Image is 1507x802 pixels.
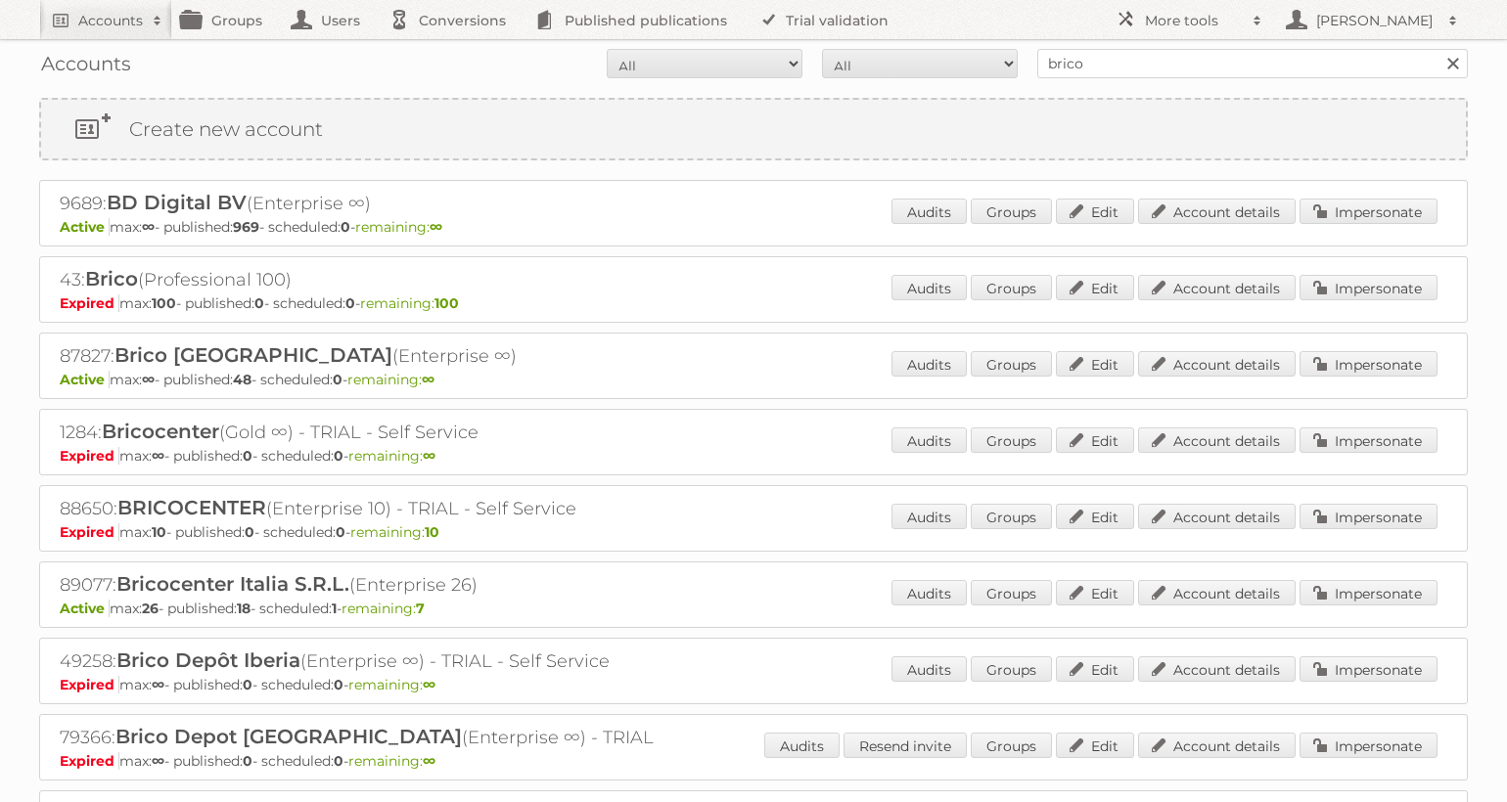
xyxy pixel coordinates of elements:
strong: 7 [416,600,425,617]
h2: 79366: (Enterprise ∞) - TRIAL [60,725,745,750]
strong: 10 [152,523,166,541]
a: Audits [891,427,967,453]
span: Brico Depôt Iberia [116,648,300,672]
span: remaining: [348,752,435,770]
a: Account details [1138,427,1296,453]
span: Expired [60,447,119,465]
h2: Accounts [78,11,143,30]
p: max: - published: - scheduled: - [60,752,1447,770]
a: Account details [1138,504,1296,529]
a: Impersonate [1300,733,1438,758]
span: BD Digital BV [107,191,247,214]
a: Impersonate [1300,351,1438,377]
strong: ∞ [152,447,164,465]
a: Groups [971,733,1052,758]
span: Active [60,218,110,236]
p: max: - published: - scheduled: - [60,371,1447,388]
span: BRICOCENTER [117,496,266,519]
strong: 1 [332,600,337,617]
strong: 0 [243,752,252,770]
a: Impersonate [1300,656,1438,682]
strong: 0 [334,447,343,465]
a: Impersonate [1300,427,1438,453]
span: Active [60,600,110,617]
strong: ∞ [152,676,164,693]
span: Brico [GEOGRAPHIC_DATA] [114,343,392,367]
h2: 1284: (Gold ∞) - TRIAL - Self Service [60,420,745,445]
strong: 18 [237,600,251,617]
strong: 969 [233,218,259,236]
h2: 89077: (Enterprise 26) [60,572,745,598]
a: Edit [1056,275,1134,300]
strong: 0 [336,523,345,541]
strong: 0 [254,294,264,312]
a: Account details [1138,733,1296,758]
strong: ∞ [422,371,434,388]
span: remaining: [348,676,435,693]
strong: 0 [345,294,355,312]
h2: 9689: (Enterprise ∞) [60,191,745,216]
a: Groups [971,580,1052,605]
p: max: - published: - scheduled: - [60,523,1447,541]
strong: ∞ [152,752,164,770]
a: Resend invite [844,733,967,758]
a: Impersonate [1300,504,1438,529]
p: max: - published: - scheduled: - [60,294,1447,312]
a: Groups [971,275,1052,300]
h2: 43: (Professional 100) [60,267,745,292]
a: Edit [1056,427,1134,453]
span: Bricocenter [102,420,219,443]
a: Account details [1138,199,1296,224]
strong: 48 [233,371,251,388]
a: Audits [891,656,967,682]
p: max: - published: - scheduled: - [60,676,1447,693]
strong: 0 [243,676,252,693]
strong: 0 [333,371,342,388]
a: Impersonate [1300,199,1438,224]
span: remaining: [347,371,434,388]
a: Groups [971,656,1052,682]
a: Impersonate [1300,275,1438,300]
a: Audits [891,199,967,224]
p: max: - published: - scheduled: - [60,447,1447,465]
span: Expired [60,523,119,541]
strong: ∞ [142,218,155,236]
a: Edit [1056,351,1134,377]
h2: [PERSON_NAME] [1311,11,1438,30]
a: Edit [1056,580,1134,605]
span: remaining: [360,294,459,312]
a: Edit [1056,733,1134,758]
span: Brico [85,267,138,290]
a: Account details [1138,656,1296,682]
h2: More tools [1145,11,1243,30]
strong: 0 [243,447,252,465]
a: Impersonate [1300,580,1438,605]
a: Account details [1138,351,1296,377]
strong: 10 [425,523,439,541]
span: Bricocenter Italia S.R.L. [116,572,349,596]
strong: 100 [434,294,459,312]
strong: ∞ [423,676,435,693]
a: Account details [1138,580,1296,605]
p: max: - published: - scheduled: - [60,218,1447,236]
h2: 87827: (Enterprise ∞) [60,343,745,369]
strong: 0 [334,752,343,770]
strong: ∞ [142,371,155,388]
span: remaining: [350,523,439,541]
span: Expired [60,676,119,693]
a: Audits [891,504,967,529]
span: Active [60,371,110,388]
strong: 100 [152,294,176,312]
a: Audits [891,351,967,377]
strong: 0 [245,523,254,541]
strong: ∞ [423,752,435,770]
p: max: - published: - scheduled: - [60,600,1447,617]
span: remaining: [355,218,442,236]
a: Groups [971,199,1052,224]
a: Edit [1056,199,1134,224]
a: Audits [891,580,967,605]
strong: 0 [334,676,343,693]
a: Create new account [41,100,1466,158]
a: Edit [1056,504,1134,529]
span: Expired [60,294,119,312]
